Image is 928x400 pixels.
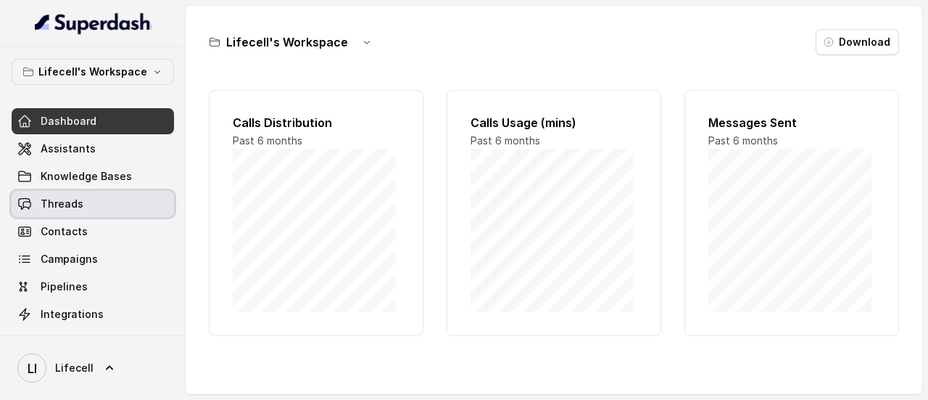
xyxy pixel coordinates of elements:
span: Past 6 months [471,134,540,147]
h2: Calls Distribution [233,114,399,131]
span: Threads [41,197,83,211]
a: Knowledge Bases [12,163,174,189]
span: Assistants [41,142,96,156]
text: LI [28,361,37,376]
a: Contacts [12,219,174,245]
a: Campaigns [12,246,174,272]
img: light.svg [35,12,152,35]
span: Dashboard [41,114,96,128]
a: Dashboard [12,108,174,134]
span: Past 6 months [233,134,302,147]
a: Threads [12,191,174,217]
span: Integrations [41,307,104,322]
span: Pipelines [41,279,88,294]
a: Pipelines [12,274,174,300]
span: Knowledge Bases [41,169,132,184]
button: Download [816,29,899,55]
span: Campaigns [41,252,98,266]
span: Contacts [41,224,88,239]
a: API Settings [12,329,174,355]
h2: Messages Sent [708,114,875,131]
h3: Lifecell's Workspace [226,33,348,51]
button: Lifecell's Workspace [12,59,174,85]
span: Lifecell [55,361,94,375]
h2: Calls Usage (mins) [471,114,637,131]
a: Lifecell [12,348,174,388]
a: Integrations [12,301,174,327]
a: Assistants [12,136,174,162]
span: Past 6 months [708,134,778,147]
p: Lifecell's Workspace [38,63,147,81]
span: API Settings [41,335,104,349]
